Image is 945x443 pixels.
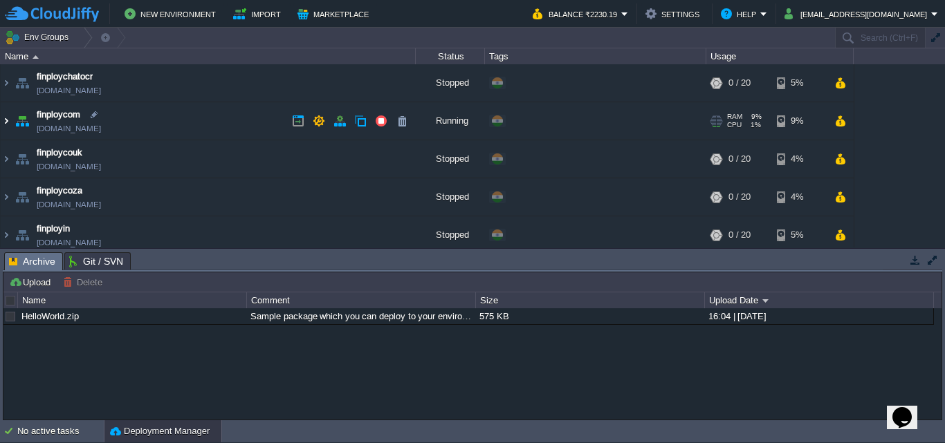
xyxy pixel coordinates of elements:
img: AMDAwAAAACH5BAEAAAAALAAAAAABAAEAAAICRAEAOw== [1,140,12,178]
a: [DOMAIN_NAME] [37,122,101,135]
div: 0 / 20 [728,216,751,254]
img: AMDAwAAAACH5BAEAAAAALAAAAAABAAEAAAICRAEAOw== [12,178,32,216]
button: Delete [63,276,107,288]
div: Stopped [416,178,485,216]
div: 0 / 20 [728,178,751,216]
img: AMDAwAAAACH5BAEAAAAALAAAAAABAAEAAAICRAEAOw== [33,55,39,59]
div: 5% [777,64,822,102]
span: 1% [747,121,761,129]
button: Balance ₹2230.19 [533,6,621,22]
div: 16:04 | [DATE] [705,308,933,324]
div: Upload Date [706,292,933,308]
img: AMDAwAAAACH5BAEAAAAALAAAAAABAAEAAAICRAEAOw== [1,64,12,102]
button: Settings [645,6,704,22]
div: 4% [777,140,822,178]
img: AMDAwAAAACH5BAEAAAAALAAAAAABAAEAAAICRAEAOw== [12,216,32,254]
a: [DOMAIN_NAME] [37,198,101,211]
span: Archive [9,253,55,270]
button: Env Groups [5,28,73,47]
button: [EMAIL_ADDRESS][DOMAIN_NAME] [785,6,931,22]
div: Name [1,48,415,64]
img: AMDAwAAAACH5BAEAAAAALAAAAAABAAEAAAICRAEAOw== [12,102,32,140]
img: AMDAwAAAACH5BAEAAAAALAAAAAABAAEAAAICRAEAOw== [1,102,12,140]
span: Git / SVN [69,253,123,270]
button: Deployment Manager [110,424,210,438]
a: finploycoza [37,184,82,198]
div: Usage [707,48,853,64]
span: RAM [727,113,742,121]
a: [DOMAIN_NAME] [37,84,101,97]
div: 0 / 20 [728,140,751,178]
img: AMDAwAAAACH5BAEAAAAALAAAAAABAAEAAAICRAEAOw== [1,178,12,216]
a: finploycom [37,108,80,122]
div: 5% [777,216,822,254]
div: Stopped [416,64,485,102]
img: AMDAwAAAACH5BAEAAAAALAAAAAABAAEAAAICRAEAOw== [12,140,32,178]
div: Stopped [416,216,485,254]
div: 4% [777,178,822,216]
span: 9% [748,113,762,121]
a: finploycouk [37,146,82,160]
div: 9% [777,102,822,140]
div: 575 KB [476,308,704,324]
div: Tags [486,48,706,64]
img: AMDAwAAAACH5BAEAAAAALAAAAAABAAEAAAICRAEAOw== [1,216,12,254]
div: Status [416,48,484,64]
div: Name [19,292,246,308]
div: Sample package which you can deploy to your environment. Feel free to delete and upload a package... [247,308,475,324]
button: Import [233,6,285,22]
button: Help [721,6,760,22]
a: [DOMAIN_NAME] [37,236,101,249]
a: HelloWorld.zip [21,311,79,321]
div: No active tasks [17,420,104,442]
div: Size [477,292,704,308]
a: finploychatocr [37,70,93,84]
button: Upload [9,276,55,288]
img: CloudJiffy [5,6,99,23]
a: finployin [37,222,70,236]
button: Marketplace [297,6,373,22]
div: 0 / 20 [728,64,751,102]
div: Comment [248,292,475,308]
span: CPU [727,121,742,129]
iframe: chat widget [887,388,931,429]
div: Stopped [416,140,485,178]
button: New Environment [125,6,220,22]
img: AMDAwAAAACH5BAEAAAAALAAAAAABAAEAAAICRAEAOw== [12,64,32,102]
div: Running [416,102,485,140]
a: [DOMAIN_NAME] [37,160,101,173]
